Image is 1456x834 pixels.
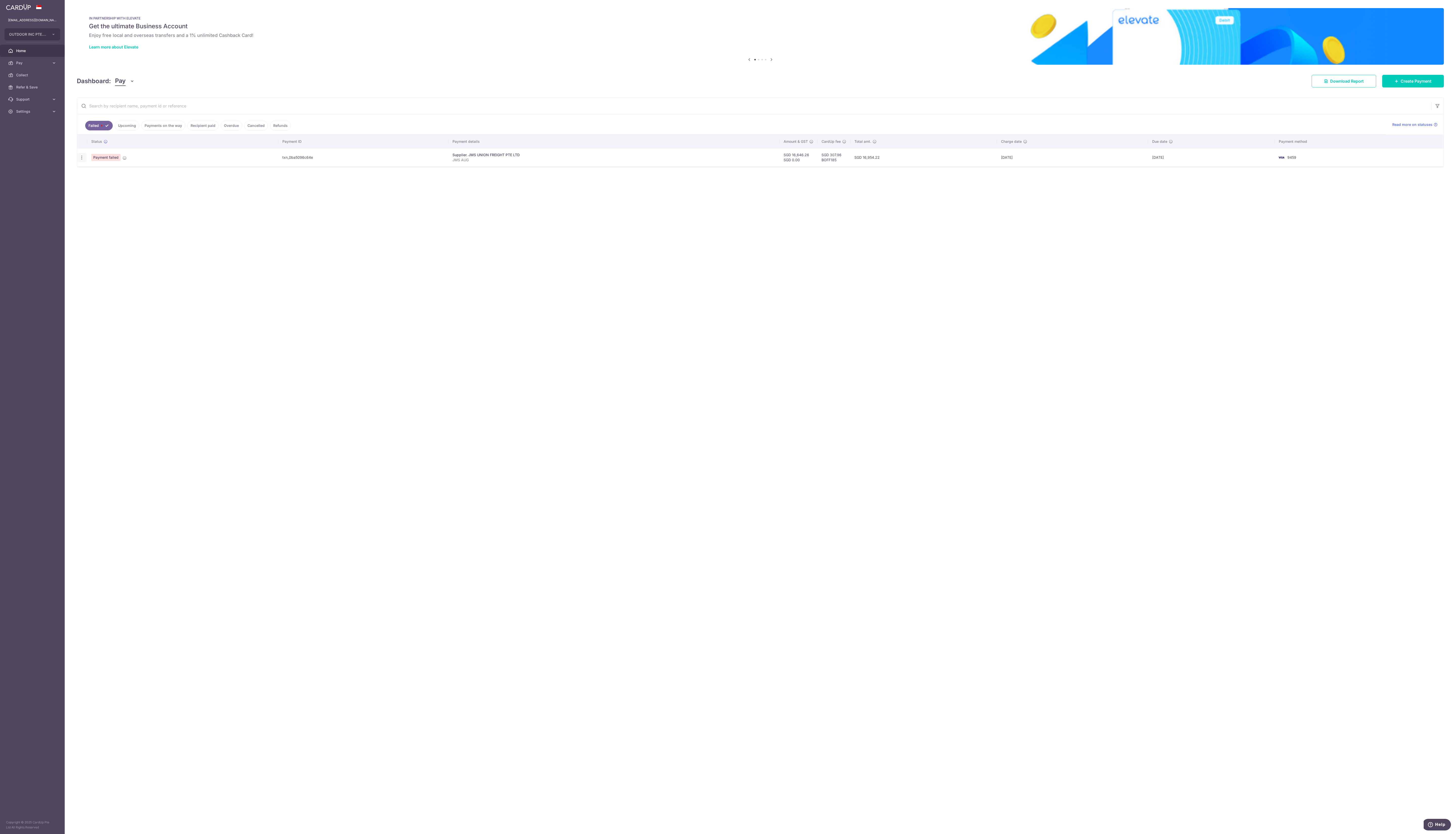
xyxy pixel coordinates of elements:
img: Bank Card [1276,154,1286,160]
span: Total amt. [854,139,871,144]
a: Overdue [221,121,242,130]
div: Supplier. JMS UNION FREIGHT PTE LTD [452,152,776,157]
button: OUTDOOR INC PTE. LTD. [5,28,60,40]
span: Charge date [1001,139,1022,144]
span: Pay [16,60,50,65]
span: Home [16,48,50,53]
img: Renovation banner [77,8,1444,65]
th: Payment ID [278,135,448,148]
span: OUTDOOR INC PTE. LTD. [9,32,47,37]
td: [DATE] [997,148,1148,167]
a: Failed [85,121,113,130]
p: IN PARTNERSHIP WITH ELEVATE [89,16,1432,20]
span: Due date [1152,139,1167,144]
span: Settings [16,109,50,114]
input: Search by recipient name, payment id or reference [77,98,1431,114]
span: 9459 [1287,155,1296,159]
span: Download Report [1330,78,1364,84]
span: Amount & GST [784,139,808,144]
td: [DATE] [1148,148,1275,167]
img: CardUp [6,4,31,10]
span: Status [91,139,102,144]
td: txn_0ba5096c64e [278,148,448,167]
span: Read more on statuses [1392,122,1432,127]
span: Payment failed [91,154,121,161]
iframe: Opens a widget where you can find more information [1424,819,1451,831]
span: Refer & Save [16,85,50,90]
td: SGD 307.96 BOFF185 [817,148,850,167]
a: Recipient paid [187,121,219,130]
a: Learn more about Elevate [89,44,138,50]
h5: Get the ultimate Business Account [89,22,1432,30]
a: Read more on statuses [1392,122,1438,127]
a: Download Report [1312,75,1376,87]
button: Pay [115,76,134,86]
span: CardUp fee [822,139,841,144]
a: Payments on the way [141,121,185,130]
p: [EMAIL_ADDRESS][DOMAIN_NAME] [8,18,57,23]
a: Refunds [270,121,291,130]
p: JMS AUG [452,157,776,163]
td: SGD 16,954.22 [850,148,997,167]
th: Payment method [1275,135,1444,148]
a: Cancelled [244,121,268,130]
a: Upcoming [115,121,139,130]
td: SGD 16,646.26 SGD 0.00 [780,148,817,167]
a: Create Payment [1382,75,1444,87]
h4: Dashboard: [77,77,111,86]
span: Collect [16,73,50,78]
span: Support [16,97,50,102]
th: Payment details [448,135,780,148]
span: Create Payment [1401,78,1431,84]
span: Pay [115,76,126,86]
h6: Enjoy free local and overseas transfers and a 1% unlimited Cashback Card! [89,32,1432,38]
